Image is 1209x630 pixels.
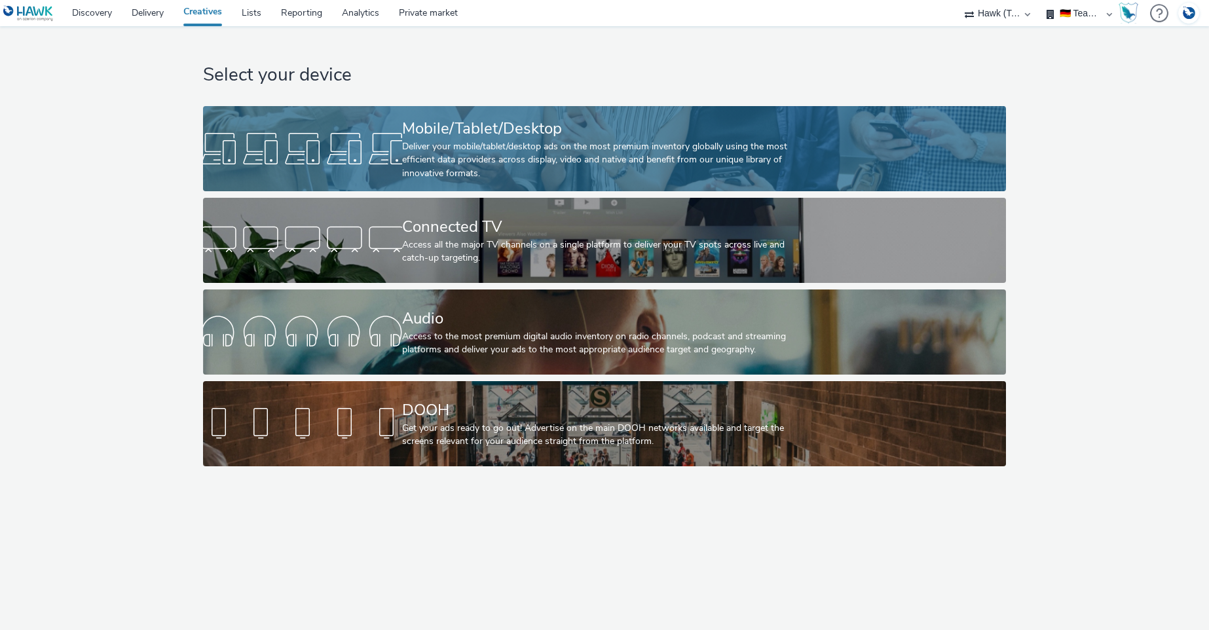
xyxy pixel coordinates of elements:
[1119,3,1144,24] a: Hawk Academy
[402,140,801,180] div: Deliver your mobile/tablet/desktop ads on the most premium inventory globally using the most effi...
[402,307,801,330] div: Audio
[402,117,801,140] div: Mobile/Tablet/Desktop
[203,381,1006,466] a: DOOHGet your ads ready to go out! Advertise on the main DOOH networks available and target the sc...
[402,422,801,449] div: Get your ads ready to go out! Advertise on the main DOOH networks available and target the screen...
[203,106,1006,191] a: Mobile/Tablet/DesktopDeliver your mobile/tablet/desktop ads on the most premium inventory globall...
[402,330,801,357] div: Access to the most premium digital audio inventory on radio channels, podcast and streaming platf...
[203,198,1006,283] a: Connected TVAccess all the major TV channels on a single platform to deliver your TV spots across...
[203,63,1006,88] h1: Select your device
[1119,3,1138,24] img: Hawk Academy
[3,5,54,22] img: undefined Logo
[203,289,1006,375] a: AudioAccess to the most premium digital audio inventory on radio channels, podcast and streaming ...
[402,215,801,238] div: Connected TV
[402,238,801,265] div: Access all the major TV channels on a single platform to deliver your TV spots across live and ca...
[402,399,801,422] div: DOOH
[1179,3,1199,24] img: Account DE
